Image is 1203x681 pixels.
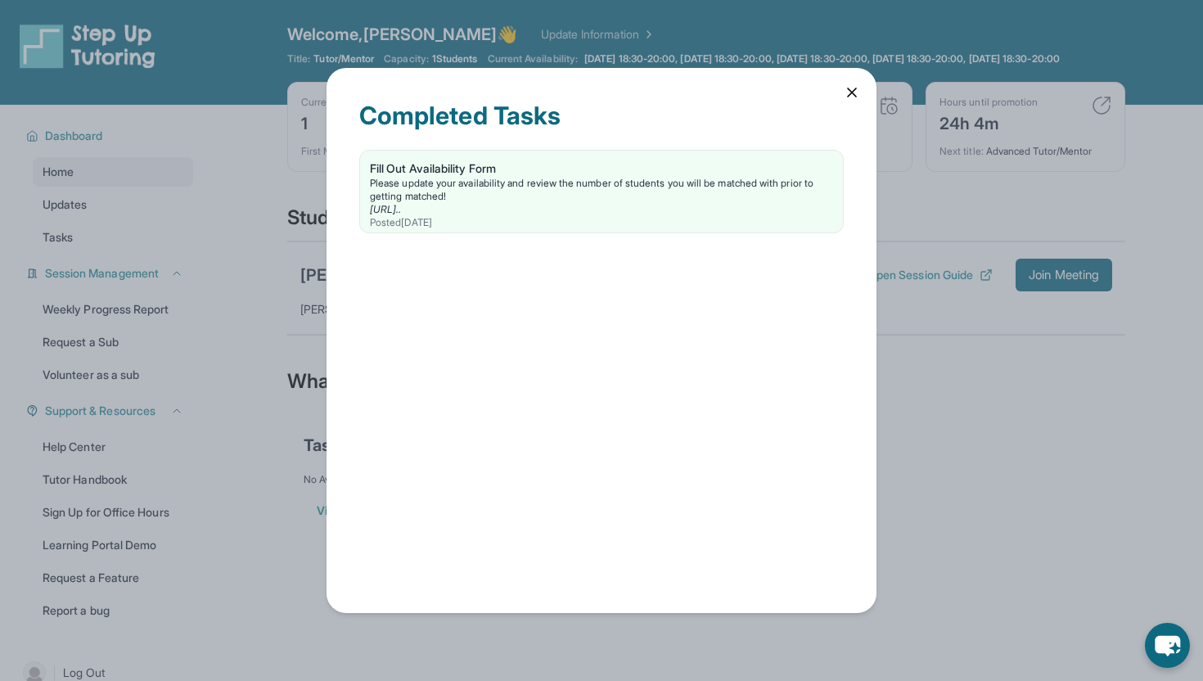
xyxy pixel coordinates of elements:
div: Completed Tasks [359,101,844,150]
div: Please update your availability and review the number of students you will be matched with prior ... [370,177,833,203]
div: Posted [DATE] [370,216,833,229]
a: [URL].. [370,203,402,215]
button: chat-button [1145,623,1190,668]
a: Fill Out Availability FormPlease update your availability and review the number of students you w... [360,151,843,232]
div: Fill Out Availability Form [370,160,833,177]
